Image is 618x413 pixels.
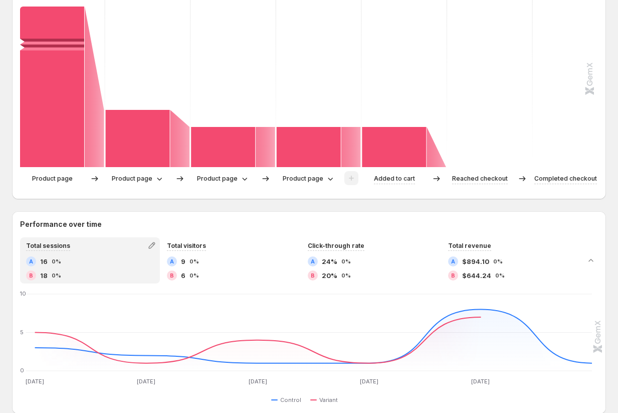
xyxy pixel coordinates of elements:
[29,258,33,264] h2: A
[319,396,338,404] span: Variant
[29,272,33,279] h2: B
[112,174,152,184] p: Product page
[534,174,597,184] p: Completed checkout
[40,270,48,281] span: 18
[191,127,255,167] path: Product page-c6542e78db18c2c6: 1
[167,242,206,249] span: Total visitors
[189,272,199,279] span: 0%
[362,127,426,167] path: Added to cart: 1
[360,378,378,385] text: [DATE]
[271,394,305,406] button: Control
[452,174,508,184] p: Reached checkout
[462,256,489,266] span: $894.10
[311,272,315,279] h2: B
[137,378,155,385] text: [DATE]
[52,258,61,264] span: 0%
[20,290,26,297] text: 10
[32,174,73,184] p: Product page
[448,242,491,249] span: Total revenue
[170,258,174,264] h2: A
[322,256,337,266] span: 24%
[471,378,490,385] text: [DATE]
[181,256,185,266] span: 9
[181,270,185,281] span: 6
[584,253,598,267] button: Collapse chart
[40,256,48,266] span: 16
[197,174,238,184] p: Product page
[341,258,351,264] span: 0%
[451,272,455,279] h2: B
[308,242,364,249] span: Click-through rate
[310,394,342,406] button: Variant
[495,272,505,279] span: 0%
[26,378,44,385] text: [DATE]
[451,258,455,264] h2: A
[52,272,61,279] span: 0%
[462,270,491,281] span: $644.24
[341,272,351,279] span: 0%
[283,174,323,184] p: Product page
[26,242,70,249] span: Total sessions
[280,396,301,404] span: Control
[249,378,267,385] text: [DATE]
[20,367,24,374] text: 0
[20,219,598,229] h2: Performance over time
[311,258,315,264] h2: A
[322,270,337,281] span: 20%
[20,329,24,336] text: 5
[493,258,503,264] span: 0%
[170,272,174,279] h2: B
[189,258,199,264] span: 0%
[374,174,415,184] p: Added to cart
[106,110,170,167] path: Product page-c2aa48fbafeca2d0: 2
